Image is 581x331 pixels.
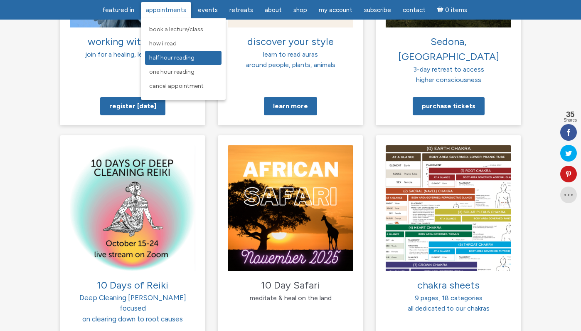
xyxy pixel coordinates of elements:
a: Half Hour Reading [145,51,222,65]
span: How I Read [149,40,177,47]
span: About [265,6,282,14]
span: meditate & heal on the land [250,294,332,302]
span: 9 pages, 18 categories [415,294,483,302]
a: Book a Lecture/Class [145,22,222,37]
span: learn to read auras [263,50,318,58]
span: Contact [403,6,426,14]
span: around people, plants, animals [246,61,335,69]
a: Events [193,2,223,18]
span: Shop [293,6,307,14]
a: Shop [288,2,312,18]
a: Contact [398,2,431,18]
span: Retreats [229,6,253,14]
a: Purchase tickets [413,97,485,115]
span: Sedona, [GEOGRAPHIC_DATA] [398,35,499,62]
span: Appointments [146,6,186,14]
a: Cancel Appointment [145,79,222,93]
a: Appointments [141,2,191,18]
i: Cart [437,6,445,14]
span: My Account [319,6,352,14]
span: 10 Days of Reiki [97,279,168,291]
a: How I Read [145,37,222,51]
a: Cart0 items [432,1,472,18]
a: Retreats [224,2,258,18]
span: Deep Cleaning [PERSON_NAME] focused [79,282,186,313]
a: Register [DATE] [100,97,165,115]
span: 35 [564,111,577,118]
span: on clearing down to root causes [82,315,183,323]
span: featured in [102,6,134,14]
span: 3-day retreat to access [413,65,484,73]
span: chakra sheets [417,279,480,291]
a: featured in [97,2,139,18]
span: higher consciousness [416,76,481,84]
span: join for a healing, lesson, & Q&A [85,50,180,58]
a: My Account [314,2,357,18]
a: Learn more [264,97,317,115]
span: 0 items [445,7,467,13]
span: Half Hour Reading [149,54,194,61]
a: One Hour Reading [145,65,222,79]
span: Cancel Appointment [149,82,204,90]
span: discover your style [247,35,334,47]
span: all dedicated to our chakras [408,304,490,312]
span: Book a Lecture/Class [149,26,203,33]
span: working with angels [88,35,178,47]
span: One Hour Reading [149,68,194,75]
a: Subscribe [359,2,396,18]
span: Subscribe [364,6,391,14]
a: About [260,2,287,18]
span: 10 Day Safari [261,279,320,291]
span: Events [198,6,218,14]
span: Shares [564,118,577,122]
